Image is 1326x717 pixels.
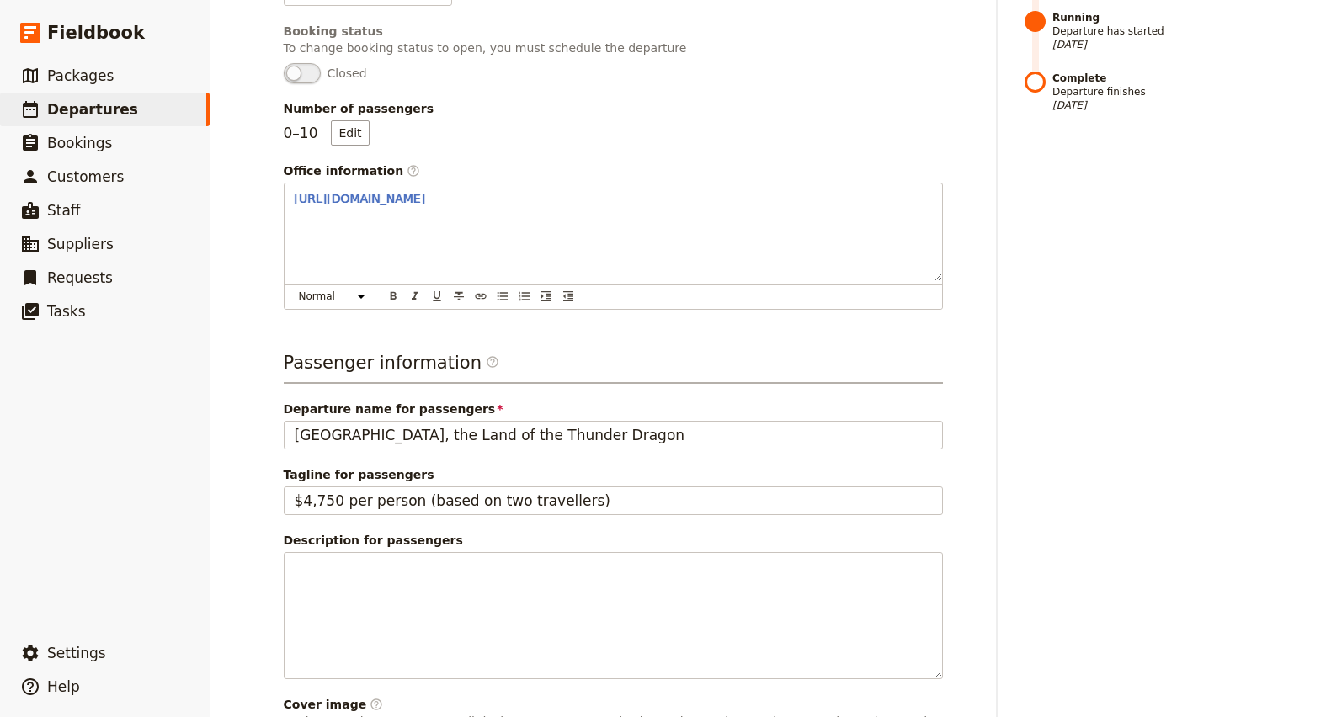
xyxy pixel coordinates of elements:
[284,486,943,515] input: Tagline for passengers
[284,100,943,117] span: Number of passengers
[1052,98,1254,112] span: [DATE]
[47,135,112,151] span: Bookings
[406,287,424,305] button: Format italic
[47,678,80,695] span: Help
[284,162,943,179] div: Office information
[284,696,943,713] div: Cover image
[1052,72,1254,112] span: Departure finishes
[370,698,383,711] span: ​
[47,168,124,185] span: Customers
[486,355,499,369] span: ​
[284,23,943,40] div: Booking status
[284,350,943,384] h3: Passenger information
[486,355,499,375] span: ​
[328,65,367,82] span: Closed
[284,120,370,146] p: 0 – 10
[1052,38,1254,51] span: [DATE]
[284,401,943,417] span: Departure name for passengers
[284,421,943,449] input: Departure name for passengers
[450,287,468,305] button: Format strikethrough
[47,67,114,84] span: Packages
[1052,11,1254,24] strong: Running
[331,120,369,146] button: Number of passengers0–10
[515,287,534,305] button: Numbered list
[493,287,512,305] button: Bulleted list
[47,202,81,219] span: Staff
[537,287,556,305] button: Increase indent
[1052,11,1254,51] span: Departure has started
[284,40,943,56] p: To change booking status to open, you must schedule the departure
[1052,72,1254,85] strong: Complete
[47,645,106,661] span: Settings
[471,287,490,305] button: Insert link
[284,466,943,483] span: Tagline for passengers
[47,269,113,286] span: Requests
[47,303,86,320] span: Tasks
[47,20,145,45] span: Fieldbook
[284,532,943,549] div: Description for passengers
[295,192,426,205] a: [URL][DOMAIN_NAME]
[407,164,420,178] span: ​
[384,287,402,305] button: Format bold
[428,287,446,305] button: Format underline
[559,287,578,305] button: Decrease indent
[47,101,138,118] span: Departures
[47,236,114,252] span: Suppliers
